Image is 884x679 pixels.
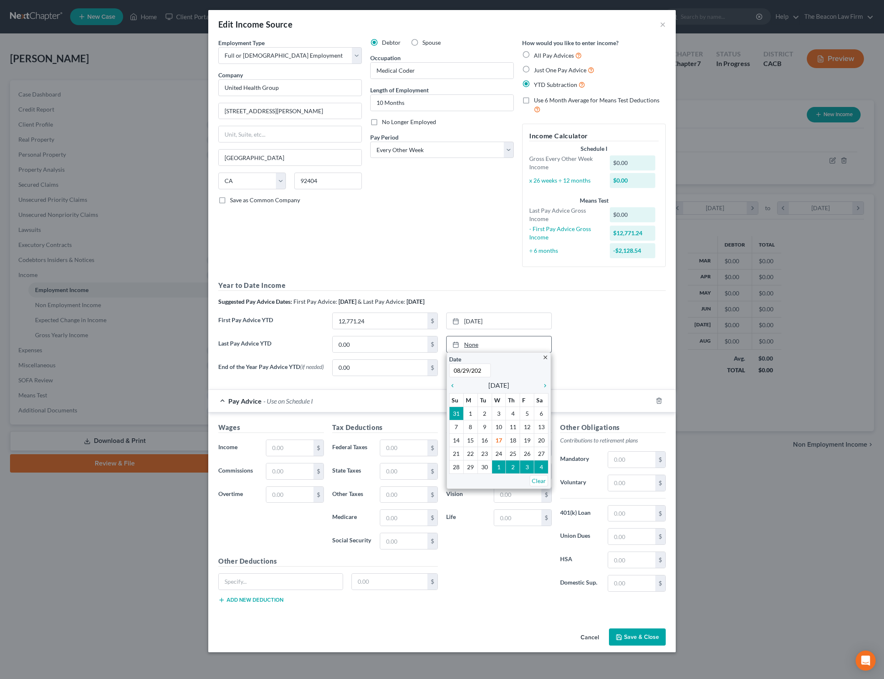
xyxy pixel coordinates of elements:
td: 30 [477,460,492,473]
th: F [520,393,534,407]
label: Overtime [214,486,262,503]
span: & Last Pay Advice: [358,298,405,305]
input: 0.00 [380,510,427,526]
input: 0.00 [333,360,427,376]
i: chevron_left [449,382,460,389]
input: 0.00 [266,463,313,479]
div: $ [541,510,551,526]
td: 12 [520,420,534,433]
td: 25 [506,447,520,460]
p: Contributions to retirement plans [560,436,666,445]
div: $ [427,313,437,329]
div: $ [427,463,437,479]
div: $ [427,533,437,549]
input: 0.00 [494,487,541,503]
a: Clear [530,475,548,486]
div: $0.00 [610,207,656,222]
div: $ [655,552,665,568]
input: 0.00 [380,533,427,549]
td: 15 [463,433,477,447]
div: $ [313,463,323,479]
span: YTD Subtraction [534,81,577,88]
label: Length of Employment [370,86,429,94]
label: Commissions [214,463,262,480]
td: 21 [450,447,464,460]
input: ex: 2 years [371,95,513,111]
div: $ [655,475,665,491]
td: 2 [477,407,492,420]
label: End of the Year Pay Advice YTD [214,359,328,383]
td: 11 [506,420,520,433]
span: Pay Advice [228,397,262,405]
span: Just One Pay Advice [534,66,586,74]
input: Enter address... [219,103,361,119]
div: $12,771.24 [610,226,656,241]
span: First Pay Advice: [293,298,337,305]
td: 4 [534,460,548,473]
input: 0.00 [333,313,427,329]
div: Last Pay Advice Gross Income [525,206,606,223]
div: -$2,128.54 [610,243,656,258]
div: $ [427,574,437,590]
td: 22 [463,447,477,460]
div: $ [427,487,437,503]
td: 10 [492,420,506,433]
input: 0.00 [380,463,427,479]
td: 1 [492,460,506,473]
th: W [492,393,506,407]
a: [DATE] [447,313,551,329]
h5: Insurance Deductions [446,422,552,433]
a: chevron_right [538,380,548,390]
td: 17 [492,433,506,447]
h5: Other Obligations [560,422,666,433]
div: Means Test [529,196,659,205]
td: 3 [520,460,534,473]
td: 23 [477,447,492,460]
span: Debtor [382,39,401,46]
input: Enter zip... [294,173,362,189]
span: - Use on Schedule I [263,397,313,405]
label: Mandatory [556,451,604,468]
h5: Other Deductions [218,556,438,567]
i: chevron_right [538,382,548,389]
span: Pay Period [370,134,399,141]
label: Medical [442,440,490,456]
div: $ [427,510,437,526]
label: Social Security [328,533,376,549]
label: Vision [442,486,490,503]
a: close [542,352,548,362]
td: 20 [534,433,548,447]
label: State Taxes [328,463,376,480]
span: No Longer Employed [382,118,436,125]
div: $ [313,487,323,503]
span: [DATE] [488,380,509,390]
input: 0.00 [333,336,427,352]
button: Cancel [574,629,606,646]
button: Save & Close [609,628,666,646]
h5: Wages [218,422,324,433]
input: 0.00 [608,575,655,591]
div: $0.00 [610,155,656,170]
strong: [DATE] [338,298,356,305]
td: 26 [520,447,534,460]
input: 0.00 [352,574,428,590]
span: All Pay Advices [534,52,574,59]
a: chevron_left [449,380,460,390]
div: $ [655,575,665,591]
td: 2 [506,460,520,473]
td: 27 [534,447,548,460]
input: Search company by name... [218,79,362,96]
input: 0.00 [608,475,655,491]
label: Union Dues [556,528,604,545]
label: Other Taxes [328,486,376,503]
input: Unit, Suite, etc... [219,126,361,142]
td: 24 [492,447,506,460]
div: $ [655,452,665,468]
span: Income [218,443,237,450]
label: HSA [556,552,604,568]
div: $ [655,506,665,521]
input: Specify... [219,574,343,590]
span: Use 6 Month Average for Means Test Deductions [534,97,659,104]
div: $0.00 [610,173,656,188]
input: -- [371,63,513,79]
